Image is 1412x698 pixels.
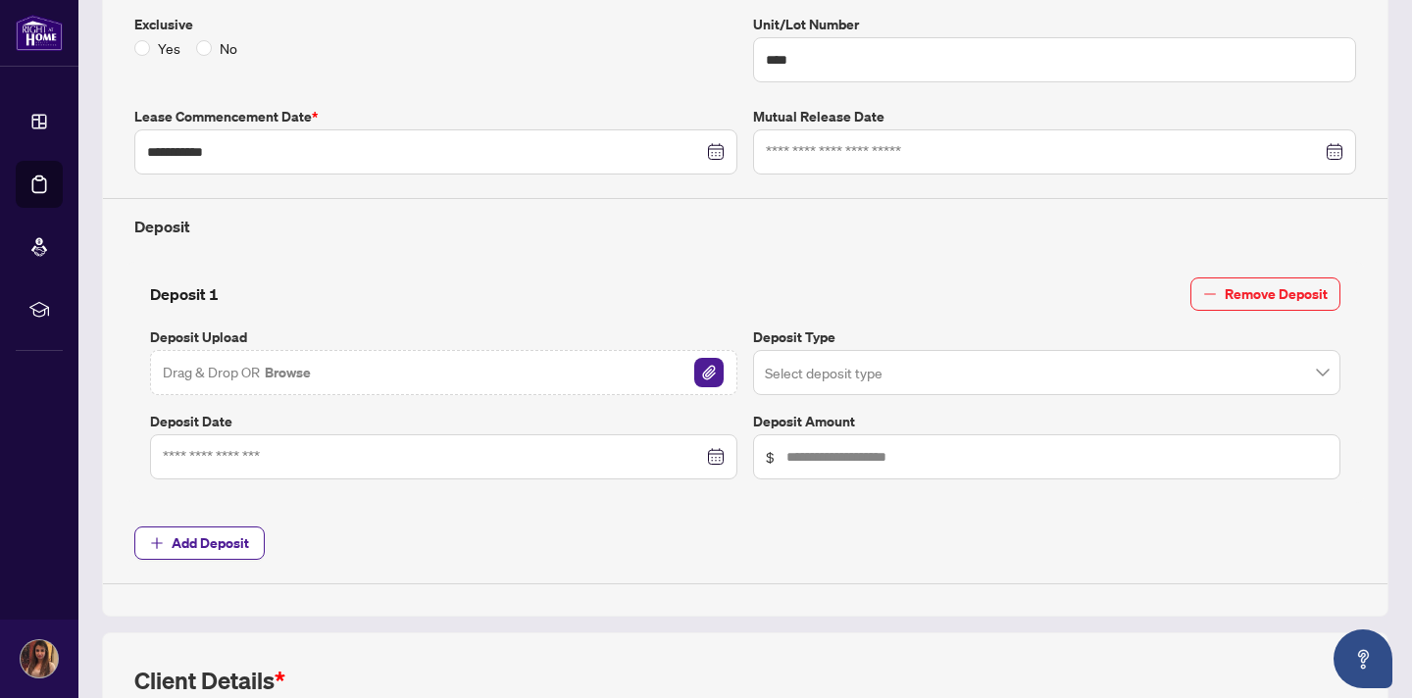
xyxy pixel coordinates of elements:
[134,215,1356,238] h4: Deposit
[753,411,1340,432] label: Deposit Amount
[150,350,737,395] span: Drag & Drop OR BrowseFile Attachement
[1334,629,1392,688] button: Open asap
[1225,278,1328,310] span: Remove Deposit
[1190,277,1340,311] button: Remove Deposit
[753,326,1340,348] label: Deposit Type
[21,640,58,677] img: Profile Icon
[150,536,164,550] span: plus
[753,106,1356,127] label: Mutual Release Date
[16,15,63,51] img: logo
[753,14,1356,35] label: Unit/Lot Number
[163,360,313,385] span: Drag & Drop OR
[694,358,724,387] img: File Attachement
[150,282,219,306] h4: Deposit 1
[134,665,285,696] h2: Client Details
[150,37,188,59] span: Yes
[134,106,737,127] label: Lease Commencement Date
[134,526,265,560] button: Add Deposit
[1203,287,1217,301] span: minus
[212,37,245,59] span: No
[693,357,725,388] button: File Attachement
[172,527,249,559] span: Add Deposit
[766,446,775,468] span: $
[150,411,737,432] label: Deposit Date
[134,14,737,35] label: Exclusive
[150,326,737,348] label: Deposit Upload
[263,360,313,385] button: Browse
